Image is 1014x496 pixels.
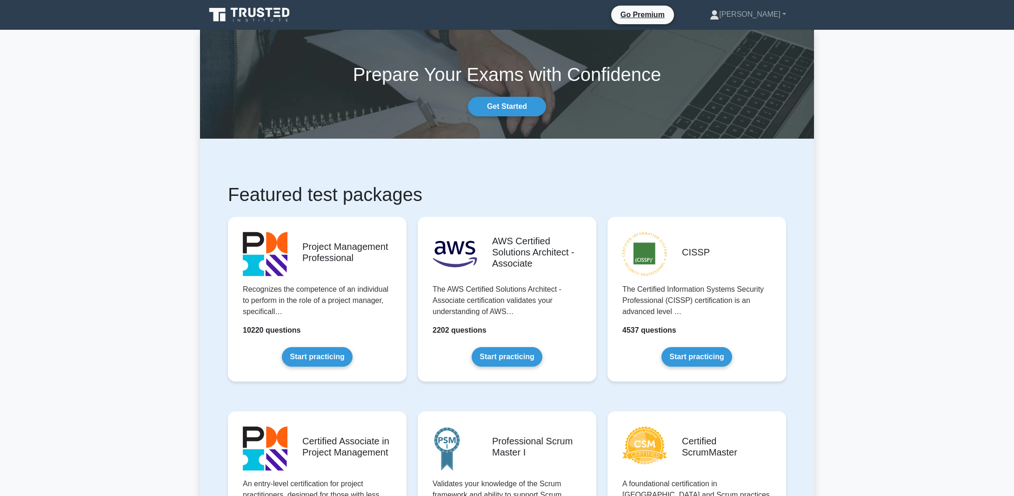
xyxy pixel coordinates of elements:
a: Start practicing [282,347,352,367]
a: [PERSON_NAME] [687,5,808,24]
a: Get Started [468,97,546,116]
a: Start practicing [661,347,732,367]
a: Go Premium [615,9,670,20]
h1: Prepare Your Exams with Confidence [200,63,814,86]
a: Start practicing [472,347,542,367]
h1: Featured test packages [228,183,786,206]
